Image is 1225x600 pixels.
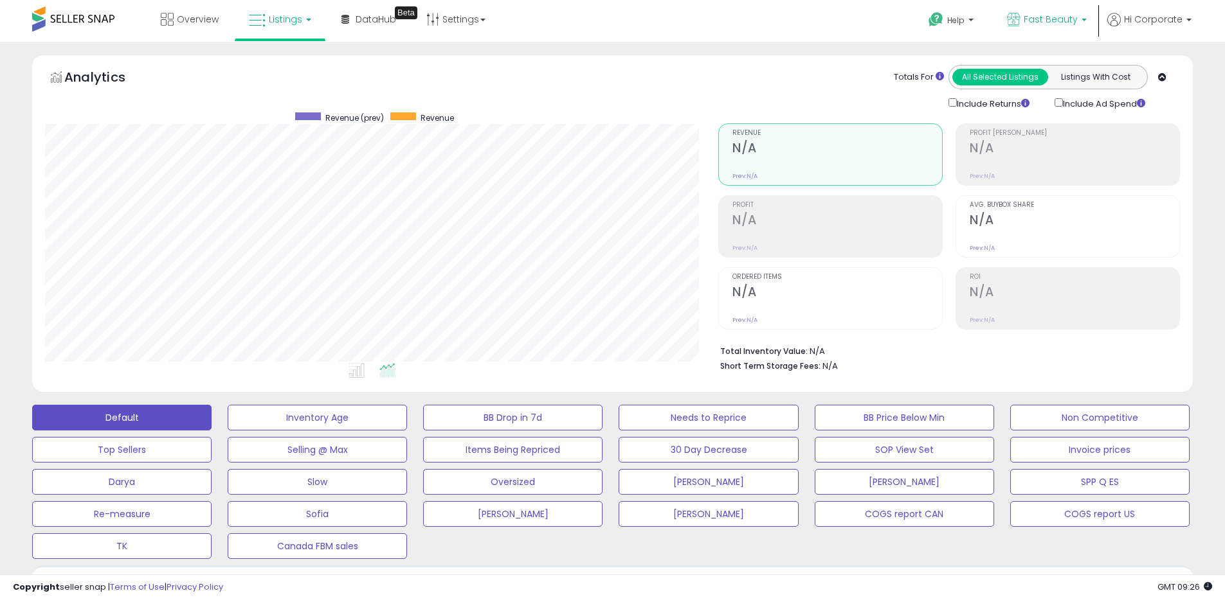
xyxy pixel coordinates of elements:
button: Inventory Age [228,405,407,430]
span: Help [947,15,965,26]
button: BB Drop in 7d [423,405,603,430]
div: Totals For [894,71,944,84]
b: Short Term Storage Fees: [720,360,821,371]
h2: N/A [970,213,1179,230]
button: Selling @ Max [228,437,407,463]
span: Profit [PERSON_NAME] [970,130,1179,137]
button: All Selected Listings [952,69,1048,85]
span: ROI [970,274,1179,281]
button: Listings With Cost [1048,69,1143,85]
span: Avg. Buybox Share [970,202,1179,209]
small: Prev: N/A [732,244,758,252]
button: Sofia [228,501,407,527]
button: SOP View Set [815,437,994,463]
span: Ordered Items [732,274,942,281]
b: Total Inventory Value: [720,346,808,357]
button: BB Price Below Min [815,405,994,430]
div: seller snap | | [13,581,223,594]
button: Oversized [423,469,603,495]
a: Hi Corporate [1107,13,1192,42]
li: N/A [720,342,1170,358]
div: Include Ad Spend [1045,96,1166,110]
button: [PERSON_NAME] [815,469,994,495]
span: Listings [269,13,302,26]
i: Get Help [928,12,944,28]
h2: N/A [732,213,942,230]
h2: N/A [732,285,942,302]
strong: Copyright [13,581,60,593]
small: Prev: N/A [970,172,995,180]
span: Revenue [421,112,454,123]
span: Revenue [732,130,942,137]
small: Prev: N/A [732,316,758,324]
button: SPP Q ES [1010,469,1190,495]
button: Needs to Reprice [619,405,798,430]
h2: N/A [732,141,942,158]
a: Terms of Use [110,581,165,593]
button: [PERSON_NAME] [619,501,798,527]
span: 2025-09-9 09:26 GMT [1157,581,1212,593]
button: Re-measure [32,501,212,527]
button: Non Competitive [1010,405,1190,430]
span: DataHub [356,13,396,26]
button: Darya [32,469,212,495]
button: Canada FBM sales [228,533,407,559]
div: Tooltip anchor [395,6,417,19]
button: COGS report US [1010,501,1190,527]
small: Prev: N/A [970,244,995,252]
button: Top Sellers [32,437,212,463]
a: Help [918,2,986,42]
button: COGS report CAN [815,501,994,527]
button: Invoice prices [1010,437,1190,463]
button: 30 Day Decrease [619,437,798,463]
a: Privacy Policy [167,581,223,593]
button: Slow [228,469,407,495]
button: Items Being Repriced [423,437,603,463]
button: [PERSON_NAME] [619,469,798,495]
h2: N/A [970,285,1179,302]
h5: Analytics [64,68,150,89]
span: Revenue (prev) [325,112,384,123]
span: Overview [177,13,219,26]
button: Default [32,405,212,430]
button: TK [32,533,212,559]
div: Include Returns [939,96,1045,110]
span: Fast Beauty [1024,13,1078,26]
span: Hi Corporate [1124,13,1183,26]
h2: N/A [970,141,1179,158]
span: N/A [822,360,838,372]
button: [PERSON_NAME] [423,501,603,527]
span: Profit [732,202,942,209]
small: Prev: N/A [970,316,995,324]
small: Prev: N/A [732,172,758,180]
